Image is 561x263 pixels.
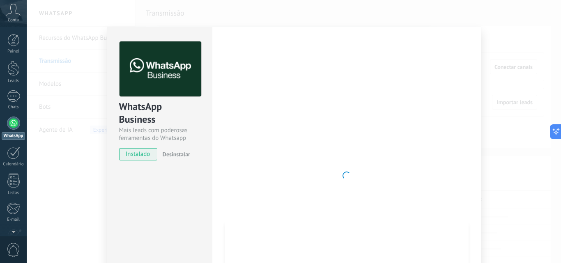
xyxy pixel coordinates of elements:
[119,126,200,142] div: Mais leads com poderosas ferramentas do Whatsapp
[163,151,190,158] span: Desinstalar
[2,132,25,140] div: WhatsApp
[119,100,200,126] div: WhatsApp Business
[8,18,19,23] span: Conta
[2,190,25,196] div: Listas
[120,41,201,97] img: logo_main.png
[2,105,25,110] div: Chats
[159,148,190,160] button: Desinstalar
[2,217,25,222] div: E-mail
[120,148,157,160] span: instalado
[2,49,25,54] div: Painel
[2,162,25,167] div: Calendário
[2,78,25,84] div: Leads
